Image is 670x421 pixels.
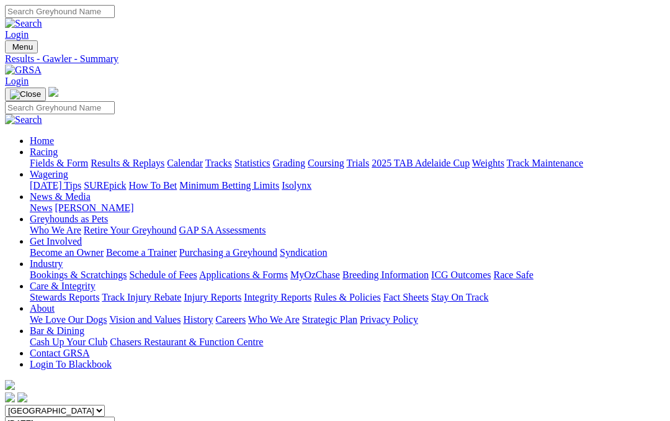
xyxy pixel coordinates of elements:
a: Stay On Track [431,292,488,302]
a: Cash Up Your Club [30,337,107,347]
a: Retire Your Greyhound [84,225,177,235]
img: twitter.svg [17,392,27,402]
a: 2025 TAB Adelaide Cup [372,158,470,168]
a: Login To Blackbook [30,359,112,369]
div: Racing [30,158,665,169]
a: Purchasing a Greyhound [179,247,277,258]
a: Track Injury Rebate [102,292,181,302]
a: Who We Are [248,314,300,325]
span: Menu [12,42,33,52]
a: Industry [30,258,63,269]
a: Coursing [308,158,344,168]
a: Race Safe [493,269,533,280]
a: Integrity Reports [244,292,311,302]
a: Care & Integrity [30,281,96,291]
a: News [30,202,52,213]
a: [DATE] Tips [30,180,81,191]
a: Home [30,135,54,146]
a: Stewards Reports [30,292,99,302]
button: Toggle navigation [5,88,46,101]
img: logo-grsa-white.png [5,380,15,390]
a: Greyhounds as Pets [30,214,108,224]
a: Vision and Values [109,314,181,325]
a: MyOzChase [290,269,340,280]
a: Racing [30,147,58,157]
a: Trials [346,158,369,168]
a: Results - Gawler - Summary [5,53,665,65]
a: Track Maintenance [507,158,583,168]
a: About [30,303,55,314]
a: Weights [472,158,504,168]
a: Injury Reports [184,292,241,302]
a: Fact Sheets [383,292,429,302]
img: Search [5,114,42,125]
img: facebook.svg [5,392,15,402]
a: Calendar [167,158,203,168]
a: Breeding Information [342,269,429,280]
a: Applications & Forms [199,269,288,280]
a: We Love Our Dogs [30,314,107,325]
div: News & Media [30,202,665,214]
img: Close [10,89,41,99]
div: Greyhounds as Pets [30,225,665,236]
a: Become a Trainer [106,247,177,258]
a: Grading [273,158,305,168]
a: Bar & Dining [30,325,84,336]
a: How To Bet [129,180,177,191]
a: Rules & Policies [314,292,381,302]
a: Who We Are [30,225,81,235]
div: About [30,314,665,325]
a: Syndication [280,247,327,258]
div: Bar & Dining [30,337,665,348]
a: Results & Replays [91,158,164,168]
a: [PERSON_NAME] [55,202,133,213]
a: Get Involved [30,236,82,247]
input: Search [5,5,115,18]
div: Care & Integrity [30,292,665,303]
a: ICG Outcomes [431,269,491,280]
a: Schedule of Fees [129,269,197,280]
a: Minimum Betting Limits [179,180,279,191]
a: SUREpick [84,180,126,191]
a: GAP SA Assessments [179,225,266,235]
a: Tracks [205,158,232,168]
a: Careers [215,314,246,325]
a: Login [5,76,29,86]
a: Bookings & Scratchings [30,269,127,280]
a: Login [5,29,29,40]
a: Chasers Restaurant & Function Centre [110,337,263,347]
a: Fields & Form [30,158,88,168]
a: Strategic Plan [302,314,357,325]
input: Search [5,101,115,114]
img: GRSA [5,65,42,76]
img: Search [5,18,42,29]
a: News & Media [30,191,91,202]
div: Industry [30,269,665,281]
a: Privacy Policy [360,314,418,325]
button: Toggle navigation [5,40,38,53]
a: Contact GRSA [30,348,89,358]
a: Statistics [234,158,270,168]
a: Become an Owner [30,247,104,258]
div: Wagering [30,180,665,191]
img: logo-grsa-white.png [48,87,58,97]
a: Isolynx [282,180,311,191]
div: Get Involved [30,247,665,258]
a: History [183,314,213,325]
a: Wagering [30,169,68,179]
